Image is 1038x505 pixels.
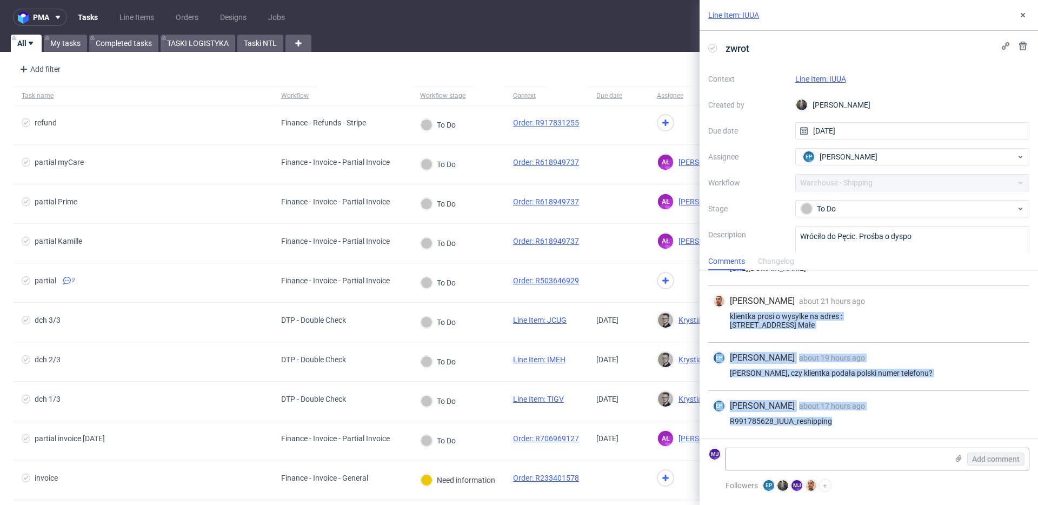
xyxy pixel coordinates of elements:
a: TASKI LOGISTYKA [161,35,235,52]
span: [DATE] [596,434,618,443]
span: [PERSON_NAME] [674,237,736,245]
div: Finance - Invoice - Partial Invoice [281,276,390,285]
span: Krystian Gaza [674,395,726,403]
span: [PERSON_NAME] [730,352,795,364]
label: Created by [708,98,787,111]
span: Followers [726,481,758,490]
span: pma [33,14,49,21]
div: Need information [421,474,495,486]
figcaption: AŁ [658,431,673,446]
figcaption: MJ [709,449,720,460]
button: pma [13,9,67,26]
div: [PERSON_NAME], czy klientka podała polski numer telefonu? [713,369,1025,377]
span: [PERSON_NAME] [730,400,795,412]
a: Order: R618949737 [513,237,579,245]
a: Line Item: IUUA [795,75,846,83]
div: invoice [35,474,58,482]
figcaption: AŁ [658,234,673,249]
div: Changelog [758,253,794,270]
a: Orders [169,9,205,26]
figcaption: EP [763,480,774,491]
a: Order: R503646929 [513,276,579,285]
a: Order: R618949737 [513,158,579,167]
figcaption: EP [714,353,724,363]
span: about 17 hours ago [799,402,865,410]
div: Finance - Invoice - Partial Invoice [281,197,390,206]
a: Order: R233401578 [513,474,579,482]
div: Finance - Invoice - Partial Invoice [281,434,390,443]
label: Stage [708,202,787,215]
img: logo [18,11,33,24]
div: To Do [421,435,456,447]
span: [DATE] [596,355,618,364]
span: Krystian Gaza [674,316,726,324]
a: Line Item: TIGV [513,395,564,403]
div: To Do [421,237,456,249]
div: Workflow stage [420,91,465,100]
span: zwrot [721,39,754,57]
span: [PERSON_NAME] [674,158,736,167]
figcaption: EP [803,151,814,162]
label: Context [708,72,787,85]
div: To Do [421,316,456,328]
div: partial [35,276,56,285]
div: DTP - Double Check [281,355,346,364]
label: Assignee [708,150,787,163]
figcaption: MJ [791,480,802,491]
span: Krystian Gaza [674,355,726,364]
span: Due date [596,91,640,101]
img: Maciej Sobola [796,99,807,110]
div: Finance - Refunds - Stripe [281,118,366,127]
a: Order: R917831255 [513,118,579,127]
a: Line Items [113,9,161,26]
label: Due date [708,124,787,137]
a: Line Item: IMEH [513,355,565,364]
textarea: Wróciło do Pęcic. Prośba o dyspo [795,226,1030,278]
span: [PERSON_NAME] [674,434,736,443]
div: To Do [421,356,456,368]
label: Workflow [708,176,787,189]
div: klientka prosi o wysylke na adres : [STREET_ADDRESS] Małe [713,312,1025,329]
div: dch 1/3 [35,395,61,403]
a: Jobs [262,9,291,26]
div: dch 2/3 [35,355,61,364]
span: 2 [72,276,75,285]
span: about 21 hours ago [799,297,865,305]
img: Maciej Sobola [777,480,788,491]
img: Krystian Gaza [658,352,673,367]
div: Finance - Invoice - Partial Invoice [281,158,390,167]
div: refund [35,118,57,127]
div: partial Prime [35,197,77,206]
div: partial Kamille [35,237,82,245]
span: [PERSON_NAME] [674,197,736,206]
div: partial invoice [DATE] [35,434,105,443]
a: Tasks [71,9,104,26]
img: Krystian Gaza [658,391,673,407]
span: [DATE] [596,395,618,403]
a: All [11,35,42,52]
img: Bartłomiej Leśniczuk [806,480,816,491]
span: [PERSON_NAME] [820,151,877,162]
div: To Do [801,203,1016,215]
div: [PERSON_NAME] [795,96,1030,114]
div: To Do [421,198,456,210]
a: Line Item: IUUA [708,10,759,21]
span: [PERSON_NAME] [730,295,795,307]
figcaption: EP [714,401,724,411]
div: To Do [421,395,456,407]
img: Krystian Gaza [658,313,673,328]
span: Task name [22,91,264,101]
label: Description [708,228,787,276]
div: Comments [708,253,745,270]
span: about 19 hours ago [799,354,865,362]
div: Add filter [15,61,63,78]
a: Order: R706969127 [513,434,579,443]
img: Bartłomiej Leśniczuk [714,296,724,307]
a: Order: R618949737 [513,197,579,206]
div: To Do [421,158,456,170]
div: Finance - Invoice - General [281,474,368,482]
figcaption: AŁ [658,155,673,170]
span: [DATE] [596,316,618,324]
div: partial myCare [35,158,84,167]
div: Workflow [281,91,309,100]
